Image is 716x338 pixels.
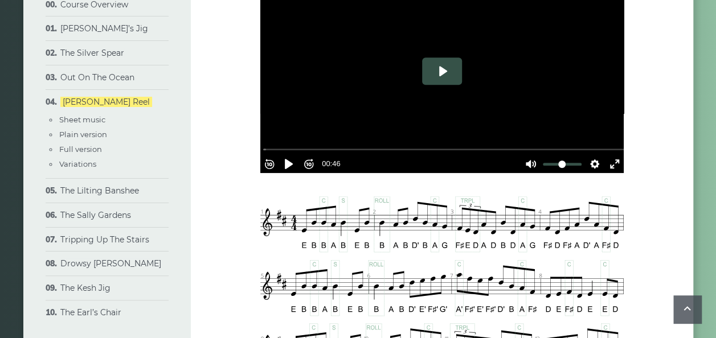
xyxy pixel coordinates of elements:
a: Out On The Ocean [60,72,134,83]
a: Full version [59,145,102,154]
a: The Silver Spear [60,48,124,58]
a: Sheet music [59,115,105,124]
a: The Kesh Jig [60,283,111,293]
a: The Earl’s Chair [60,307,121,318]
a: [PERSON_NAME] Reel [60,97,152,107]
a: Drowsy [PERSON_NAME] [60,258,161,269]
a: The Sally Gardens [60,210,131,220]
a: Variations [59,159,96,168]
a: Plain version [59,130,107,139]
a: Tripping Up The Stairs [60,234,149,245]
a: [PERSON_NAME]’s Jig [60,23,148,34]
a: The Lilting Banshee [60,186,139,196]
